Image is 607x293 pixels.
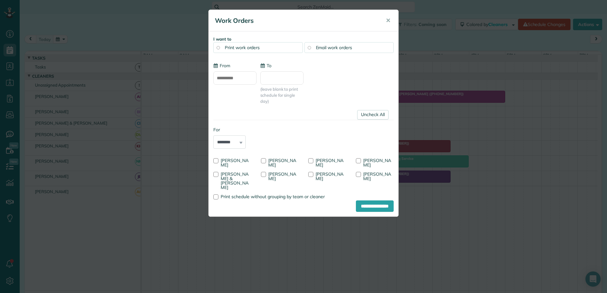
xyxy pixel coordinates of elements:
label: From [213,62,230,69]
span: [PERSON_NAME] [221,158,249,168]
span: [PERSON_NAME] & [PERSON_NAME] [221,171,249,190]
label: To [260,62,271,69]
span: [PERSON_NAME] [363,158,391,168]
span: (leave blank to print schedule for single day) [260,86,303,104]
span: Email work orders [316,45,352,50]
h5: Work Orders [215,16,377,25]
span: [PERSON_NAME] [316,158,344,168]
span: [PERSON_NAME] [316,171,344,181]
span: Print work orders [225,45,260,50]
span: Print schedule without grouping by team or cleaner [221,194,325,199]
a: Uncheck All [357,110,389,120]
label: For [213,127,246,133]
input: Email work orders [308,46,311,49]
input: Print work orders [217,46,220,49]
span: [PERSON_NAME] [268,158,296,168]
span: [PERSON_NAME] [268,171,296,181]
strong: I want to [213,36,231,42]
span: ✕ [386,17,390,24]
span: [PERSON_NAME] [363,171,391,181]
